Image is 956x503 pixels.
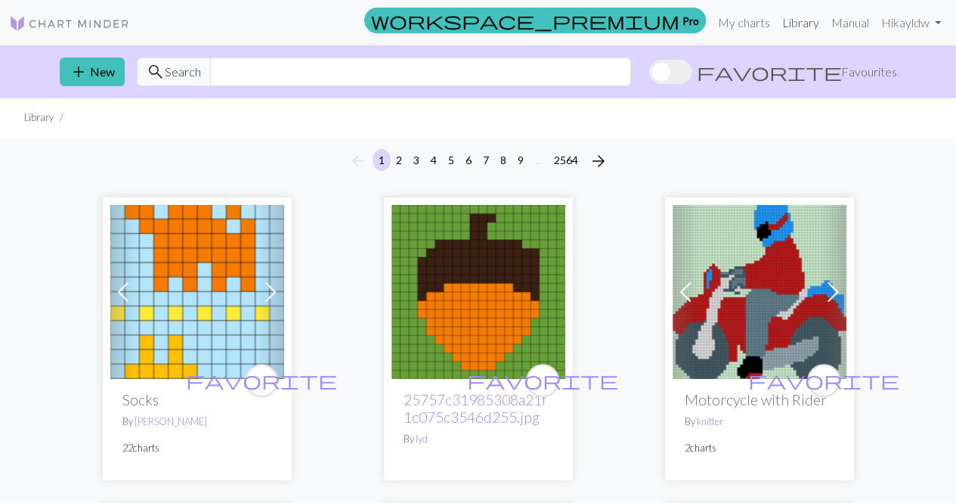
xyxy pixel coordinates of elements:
[110,283,284,297] a: Fox Socks
[697,415,723,427] a: knitter
[122,441,272,455] p: 22 charts
[685,415,834,429] p: By
[122,415,272,429] p: By
[390,149,408,171] button: 2
[776,8,825,38] a: Library
[673,205,846,379] img: Motorcycle with Rider
[589,151,608,172] span: arrow_forward
[685,391,834,408] h2: Motorcycle with Rider
[494,149,512,171] button: 8
[748,365,899,396] i: favourite
[186,368,337,392] span: favorite
[135,415,207,427] a: [PERSON_NAME]
[583,149,614,173] button: Next
[748,368,899,392] span: favorite
[825,8,875,38] a: Manual
[673,283,846,297] a: Motorcycle with Rider
[442,149,460,171] button: 5
[477,149,495,171] button: 7
[404,391,546,426] a: 25757c31985308a21f1c075c3546d255.jpg
[371,10,679,31] span: workspace_premium
[685,441,834,455] p: 2 charts
[649,57,897,86] label: Show favourites
[186,365,337,396] i: favourite
[875,8,947,38] a: Hikayldw
[548,149,584,171] button: 2564
[589,152,608,170] i: Next
[697,61,842,82] span: favorite
[110,205,284,379] img: Fox Socks
[467,365,618,396] i: favourite
[459,149,478,171] button: 6
[343,149,614,173] nav: Page navigation
[712,8,776,38] a: My charts
[425,149,443,171] button: 4
[512,149,530,171] button: 9
[391,205,565,379] img: 25757c31985308a21f1c075c3546d255.jpg
[841,63,897,81] span: Favourites
[60,57,125,86] button: New
[165,63,201,81] span: Search
[373,149,391,171] button: 1
[404,432,553,446] p: By
[122,391,272,408] h2: Socks
[245,364,278,397] button: favourite
[70,61,88,82] span: add
[24,110,54,125] li: Library
[391,283,565,297] a: 25757c31985308a21f1c075c3546d255.jpg
[526,364,559,397] button: favourite
[147,61,165,82] span: search
[364,8,706,33] a: Pro
[9,14,130,33] img: Logo
[407,149,425,171] button: 3
[807,364,840,397] button: favourite
[467,368,618,392] span: favorite
[416,433,428,445] a: lyd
